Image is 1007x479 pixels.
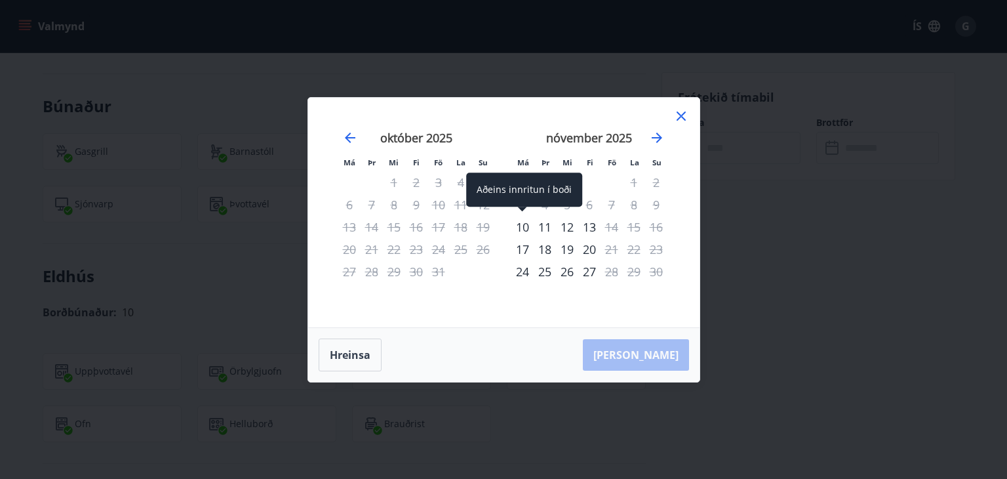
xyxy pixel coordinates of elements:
small: Su [652,157,661,167]
td: Not available. laugardagur, 18. október 2025 [450,216,472,238]
div: 25 [534,260,556,283]
td: Not available. þriðjudagur, 14. október 2025 [361,216,383,238]
small: Þr [542,157,549,167]
td: Choose miðvikudagur, 19. nóvember 2025 as your check-in date. It’s available. [556,238,578,260]
div: Aðeins innritun í boði [511,216,534,238]
div: 13 [578,216,601,238]
td: Choose þriðjudagur, 18. nóvember 2025 as your check-in date. It’s available. [534,238,556,260]
td: Not available. sunnudagur, 2. nóvember 2025 [645,171,667,194]
td: Choose fimmtudagur, 27. nóvember 2025 as your check-in date. It’s available. [578,260,601,283]
td: Not available. þriðjudagur, 28. október 2025 [361,260,383,283]
td: Not available. miðvikudagur, 1. október 2025 [383,171,405,194]
td: Not available. sunnudagur, 19. október 2025 [472,216,494,238]
td: Not available. föstudagur, 7. nóvember 2025 [601,194,623,216]
td: Not available. sunnudagur, 9. nóvember 2025 [645,194,667,216]
td: Not available. sunnudagur, 30. nóvember 2025 [645,260,667,283]
button: Hreinsa [319,339,382,371]
div: 19 [556,238,578,260]
div: Move backward to switch to the previous month. [342,130,358,146]
div: Aðeins innritun í boði [511,238,534,260]
td: Not available. miðvikudagur, 8. október 2025 [383,194,405,216]
td: Not available. mánudagur, 20. október 2025 [338,238,361,260]
td: Not available. föstudagur, 31. október 2025 [427,260,450,283]
td: Choose þriðjudagur, 25. nóvember 2025 as your check-in date. It’s available. [534,260,556,283]
td: Not available. laugardagur, 15. nóvember 2025 [623,216,645,238]
td: Not available. föstudagur, 10. október 2025 [427,194,450,216]
td: Choose mánudagur, 10. nóvember 2025 as your check-in date. It’s available. [511,216,534,238]
div: Calendar [324,114,684,312]
td: Not available. laugardagur, 4. október 2025 [450,171,472,194]
td: Not available. mánudagur, 27. október 2025 [338,260,361,283]
td: Not available. laugardagur, 25. október 2025 [450,238,472,260]
small: Má [517,157,529,167]
td: Not available. fimmtudagur, 30. október 2025 [405,260,427,283]
td: Not available. laugardagur, 1. nóvember 2025 [623,171,645,194]
td: Choose fimmtudagur, 20. nóvember 2025 as your check-in date. It’s available. [578,238,601,260]
td: Not available. fimmtudagur, 16. október 2025 [405,216,427,238]
small: La [630,157,639,167]
td: Not available. föstudagur, 24. október 2025 [427,238,450,260]
td: Not available. föstudagur, 3. október 2025 [427,171,450,194]
div: 27 [578,260,601,283]
td: Not available. miðvikudagur, 15. október 2025 [383,216,405,238]
small: Fi [413,157,420,167]
div: 26 [556,260,578,283]
td: Not available. miðvikudagur, 22. október 2025 [383,238,405,260]
td: Not available. föstudagur, 14. nóvember 2025 [601,216,623,238]
div: Aðeins útritun í boði [601,216,623,238]
div: 20 [578,238,601,260]
div: Aðeins innritun í boði [511,260,534,283]
td: Not available. fimmtudagur, 23. október 2025 [405,238,427,260]
td: Not available. föstudagur, 21. nóvember 2025 [601,238,623,260]
td: Not available. mánudagur, 13. október 2025 [338,216,361,238]
td: Not available. fimmtudagur, 6. nóvember 2025 [578,194,601,216]
small: Má [344,157,355,167]
td: Not available. föstudagur, 28. nóvember 2025 [601,260,623,283]
td: Not available. fimmtudagur, 9. október 2025 [405,194,427,216]
small: Mi [563,157,572,167]
td: Not available. föstudagur, 17. október 2025 [427,216,450,238]
div: Move forward to switch to the next month. [649,130,665,146]
small: Mi [389,157,399,167]
td: Choose mánudagur, 24. nóvember 2025 as your check-in date. It’s available. [511,260,534,283]
td: Not available. laugardagur, 22. nóvember 2025 [623,238,645,260]
td: Not available. sunnudagur, 16. nóvember 2025 [645,216,667,238]
small: La [456,157,465,167]
td: Not available. mánudagur, 6. október 2025 [338,194,361,216]
div: 11 [534,216,556,238]
td: Choose miðvikudagur, 12. nóvember 2025 as your check-in date. It’s available. [556,216,578,238]
td: Not available. fimmtudagur, 2. október 2025 [405,171,427,194]
strong: nóvember 2025 [546,130,632,146]
td: Not available. laugardagur, 11. október 2025 [450,194,472,216]
div: Aðeins innritun í boði [466,173,582,207]
td: Choose fimmtudagur, 13. nóvember 2025 as your check-in date. It’s available. [578,216,601,238]
td: Not available. þriðjudagur, 21. október 2025 [361,238,383,260]
td: Not available. sunnudagur, 26. október 2025 [472,238,494,260]
td: Not available. miðvikudagur, 29. október 2025 [383,260,405,283]
td: Not available. þriðjudagur, 7. október 2025 [361,194,383,216]
td: Choose miðvikudagur, 26. nóvember 2025 as your check-in date. It’s available. [556,260,578,283]
small: Þr [368,157,376,167]
strong: október 2025 [380,130,452,146]
div: 12 [556,216,578,238]
td: Not available. sunnudagur, 23. nóvember 2025 [645,238,667,260]
div: Aðeins útritun í boði [601,238,623,260]
small: Fö [608,157,616,167]
div: Aðeins útritun í boði [601,260,623,283]
td: Not available. sunnudagur, 5. október 2025 [472,171,494,194]
small: Su [479,157,488,167]
td: Choose mánudagur, 17. nóvember 2025 as your check-in date. It’s available. [511,238,534,260]
small: Fi [587,157,593,167]
div: 18 [534,238,556,260]
td: Choose þriðjudagur, 11. nóvember 2025 as your check-in date. It’s available. [534,216,556,238]
small: Fö [434,157,443,167]
td: Not available. laugardagur, 8. nóvember 2025 [623,194,645,216]
td: Not available. laugardagur, 29. nóvember 2025 [623,260,645,283]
